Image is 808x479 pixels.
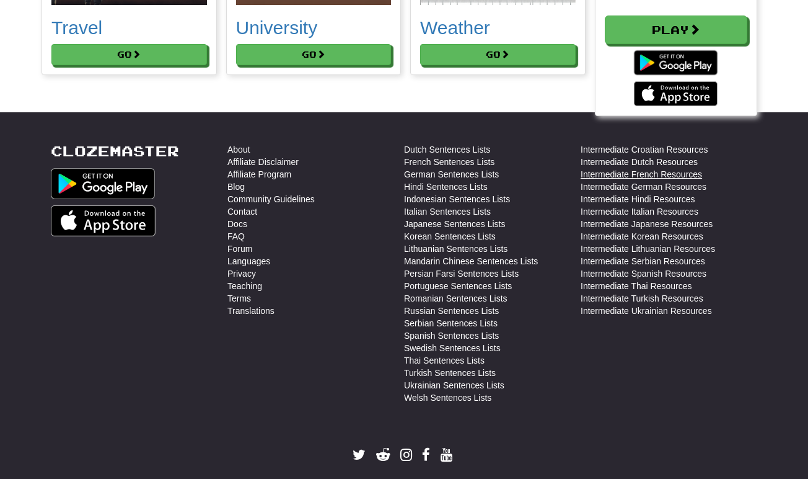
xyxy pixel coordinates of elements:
a: Terms [227,292,251,305]
a: Indonesian Sentences Lists [404,193,510,205]
h2: Travel [51,17,207,38]
a: Contact [227,205,257,218]
h2: Weather [420,17,576,38]
button: Go [236,44,392,65]
a: Swedish Sentences Lists [404,342,501,354]
a: Italian Sentences Lists [404,205,491,218]
a: Intermediate French Resources [581,168,702,181]
a: Persian Farsi Sentences Lists [404,267,519,280]
a: Teaching [227,280,262,292]
button: Go [420,44,576,65]
a: Affiliate Program [227,168,291,181]
a: Intermediate Dutch Resources [581,156,698,168]
a: Community Guidelines [227,193,315,205]
a: About [227,143,250,156]
a: Romanian Sentences Lists [404,292,507,305]
a: Intermediate Italian Resources [581,205,698,218]
button: Go [51,44,207,65]
a: Mandarin Chinese Sentences Lists [404,255,538,267]
a: Intermediate Hindi Resources [581,193,695,205]
a: Affiliate Disclaimer [227,156,299,168]
a: FAQ [227,230,245,243]
h2: University [236,17,392,38]
a: Hindi Sentences Lists [404,181,488,193]
a: Clozemaster [51,143,179,159]
a: Spanish Sentences Lists [404,329,499,342]
a: Welsh Sentences Lists [404,392,491,404]
a: French Sentences Lists [404,156,494,168]
a: Intermediate Spanish Resources [581,267,706,280]
a: Japanese Sentences Lists [404,218,505,230]
a: Privacy [227,267,256,280]
a: Thai Sentences Lists [404,354,485,367]
a: Intermediate Japanese Resources [581,218,713,230]
a: Korean Sentences Lists [404,230,496,243]
a: Intermediate Serbian Resources [581,255,705,267]
a: Intermediate Turkish Resources [581,292,703,305]
img: Get it on Google Play [51,168,155,199]
a: Dutch Sentences Lists [404,143,490,156]
a: Russian Sentences Lists [404,305,499,317]
img: Get it on App Store [51,205,156,236]
a: Intermediate Thai Resources [581,280,692,292]
a: Lithuanian Sentences Lists [404,243,507,255]
img: Get it on Google Play [628,44,724,81]
a: Languages [227,255,270,267]
a: Intermediate Lithuanian Resources [581,243,715,255]
a: Turkish Sentences Lists [404,367,496,379]
a: German Sentences Lists [404,168,499,181]
a: Intermediate Korean Resources [581,230,703,243]
img: Download_on_the_App_Store_Badge_US-UK_135x40-25178aeef6eb6b83b96f5f2d004eda3bffbb37122de64afbaef7... [634,81,718,106]
a: Serbian Sentences Lists [404,317,498,329]
a: Ukrainian Sentences Lists [404,379,504,392]
a: Intermediate German Resources [581,181,706,193]
a: Forum [227,243,252,255]
a: Translations [227,305,274,317]
a: Play [605,16,748,44]
a: Portuguese Sentences Lists [404,280,512,292]
a: Intermediate Ukrainian Resources [581,305,712,317]
a: Docs [227,218,247,230]
a: Blog [227,181,245,193]
a: Intermediate Croatian Resources [581,143,708,156]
